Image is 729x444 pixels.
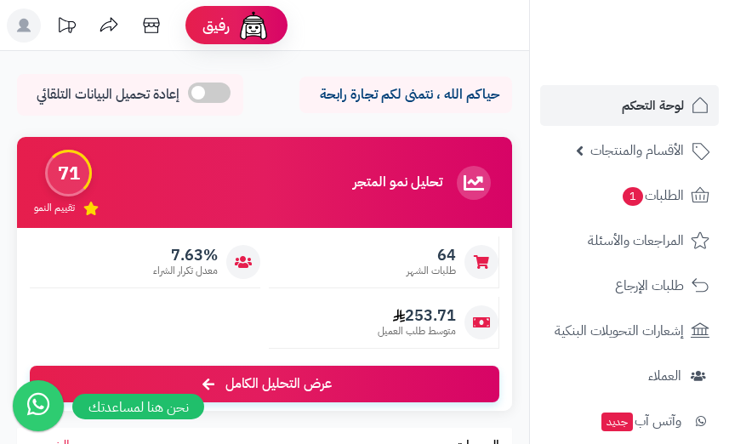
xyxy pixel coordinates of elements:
span: عرض التحليل الكامل [225,374,332,394]
span: 1 [623,187,643,206]
a: المراجعات والأسئلة [540,220,719,261]
span: 7.63% [153,246,218,265]
a: الطلبات1 [540,175,719,216]
span: الطلبات [621,184,684,208]
h3: تحليل نمو المتجر [353,175,442,191]
span: تقييم النمو [34,201,75,215]
a: عرض التحليل الكامل [30,366,499,402]
span: 253.71 [378,306,456,325]
a: وآتس آبجديد [540,401,719,441]
span: معدل تكرار الشراء [153,264,218,278]
span: إشعارات التحويلات البنكية [555,319,684,343]
span: العملاء [648,364,681,388]
p: حياكم الله ، نتمنى لكم تجارة رابحة [312,85,499,105]
span: المراجعات والأسئلة [588,229,684,253]
a: طلبات الإرجاع [540,265,719,306]
span: رفيق [202,15,230,36]
span: إعادة تحميل البيانات التلقائي [37,85,179,105]
span: متوسط طلب العميل [378,324,456,339]
span: الأقسام والمنتجات [590,139,684,162]
span: جديد [601,413,633,431]
span: وآتس آب [600,409,681,433]
a: إشعارات التحويلات البنكية [540,310,719,351]
a: لوحة التحكم [540,85,719,126]
img: ai-face.png [236,9,271,43]
a: تحديثات المنصة [45,9,88,47]
a: العملاء [540,356,719,396]
span: 64 [407,246,456,265]
span: لوحة التحكم [622,94,684,117]
span: طلبات الإرجاع [615,274,684,298]
span: طلبات الشهر [407,264,456,278]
